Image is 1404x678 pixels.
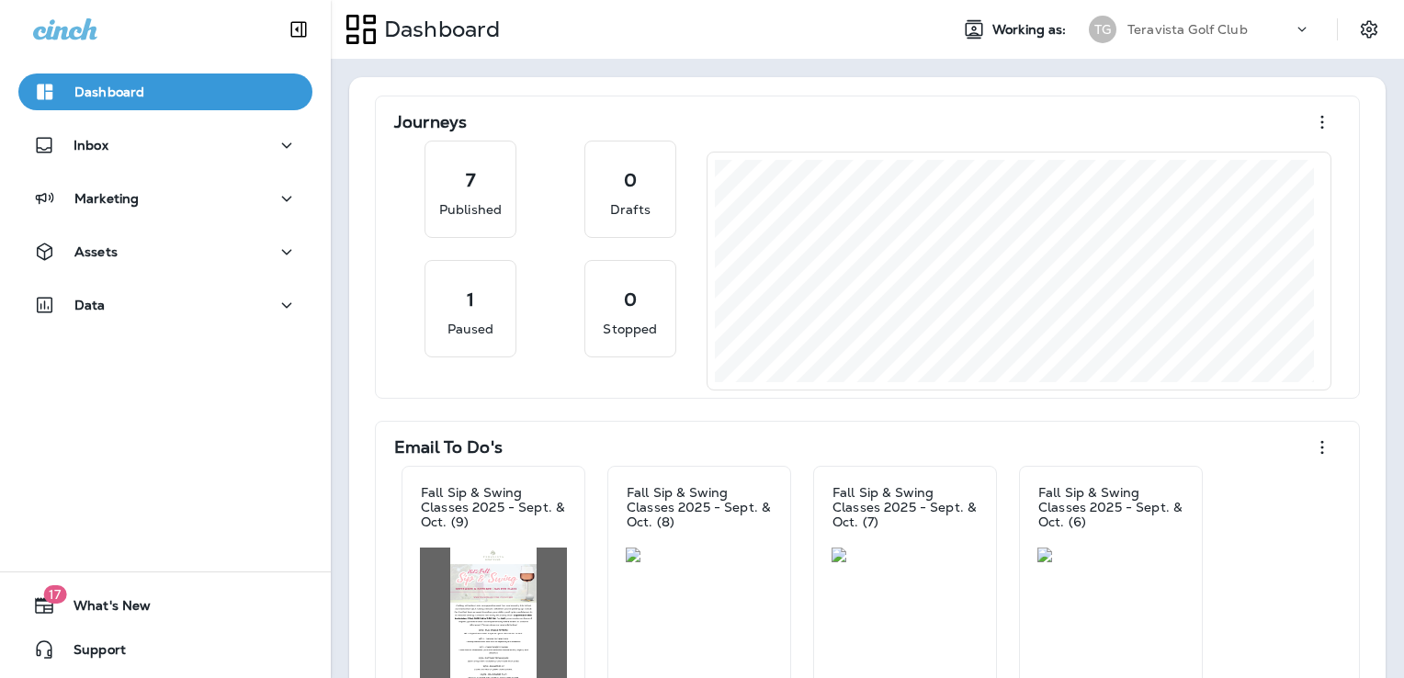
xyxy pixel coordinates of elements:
[394,438,503,457] p: Email To Do's
[624,290,637,309] p: 0
[603,320,657,338] p: Stopped
[18,631,312,668] button: Support
[43,585,66,604] span: 17
[394,113,467,131] p: Journeys
[377,16,500,43] p: Dashboard
[273,11,324,48] button: Collapse Sidebar
[439,200,502,219] p: Published
[1037,548,1184,562] img: 588937dd-5ba1-4282-9312-68e9e288e0e9.jpg
[467,290,474,309] p: 1
[1127,22,1248,37] p: Teravista Golf Club
[1038,485,1183,529] p: Fall Sip & Swing Classes 2025 - Sept. & Oct. (6)
[626,548,773,562] img: 626bd74d-7ad9-41ef-8124-289c7de78834.jpg
[1353,13,1386,46] button: Settings
[447,320,494,338] p: Paused
[627,485,772,529] p: Fall Sip & Swing Classes 2025 - Sept. & Oct. (8)
[74,191,139,206] p: Marketing
[1089,16,1116,43] div: TG
[624,171,637,189] p: 0
[421,485,566,529] p: Fall Sip & Swing Classes 2025 - Sept. & Oct. (9)
[74,298,106,312] p: Data
[18,73,312,110] button: Dashboard
[18,287,312,323] button: Data
[18,233,312,270] button: Assets
[832,548,979,562] img: 561dcd6d-92fe-4136-9826-472144dd286e.jpg
[18,127,312,164] button: Inbox
[18,587,312,624] button: 17What's New
[74,85,144,99] p: Dashboard
[74,244,118,259] p: Assets
[832,485,978,529] p: Fall Sip & Swing Classes 2025 - Sept. & Oct. (7)
[466,171,475,189] p: 7
[992,22,1070,38] span: Working as:
[18,180,312,217] button: Marketing
[55,642,126,664] span: Support
[610,200,651,219] p: Drafts
[55,598,151,620] span: What's New
[74,138,108,153] p: Inbox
